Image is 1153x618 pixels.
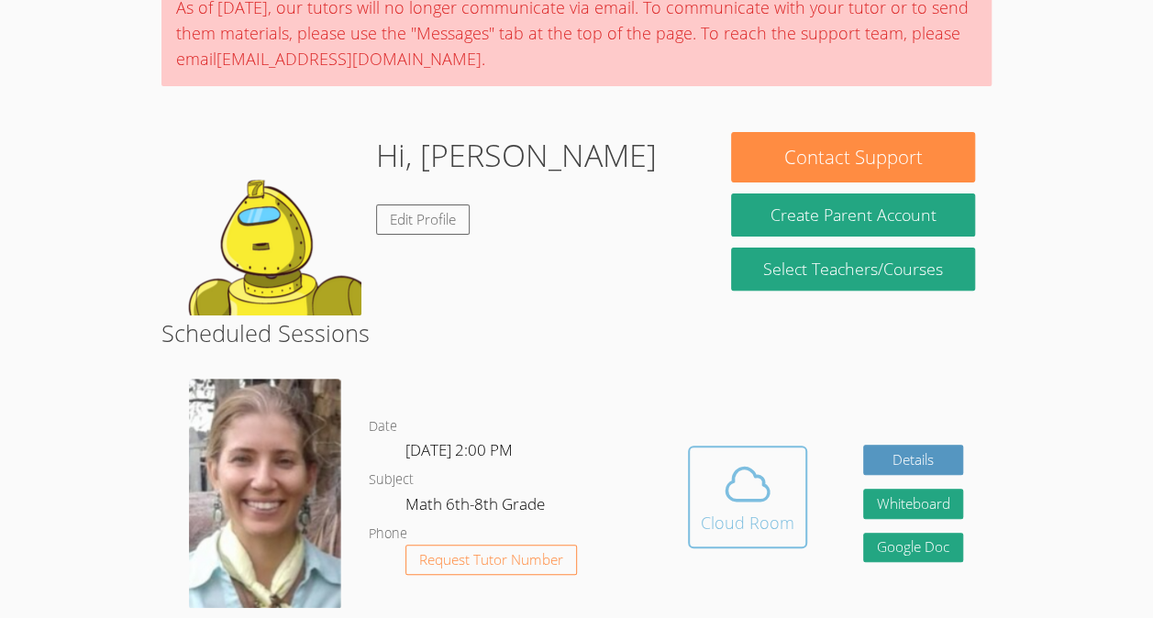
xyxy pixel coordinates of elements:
[376,204,470,235] a: Edit Profile
[419,553,563,567] span: Request Tutor Number
[405,545,577,575] button: Request Tutor Number
[161,315,992,350] h2: Scheduled Sessions
[731,193,974,237] button: Create Parent Account
[405,439,513,460] span: [DATE] 2:00 PM
[369,469,414,491] dt: Subject
[863,489,964,519] button: Whiteboard
[688,446,807,548] button: Cloud Room
[863,445,964,475] a: Details
[405,491,549,523] dd: Math 6th-8th Grade
[863,533,964,563] a: Google Doc
[376,132,657,179] h1: Hi, [PERSON_NAME]
[701,510,794,535] div: Cloud Room
[178,132,361,315] img: default.png
[731,132,974,182] button: Contact Support
[731,248,974,291] a: Select Teachers/Courses
[369,415,397,438] dt: Date
[189,379,341,607] img: Screenshot%202024-09-06%20202226%20-%20Cropped.png
[369,523,407,546] dt: Phone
